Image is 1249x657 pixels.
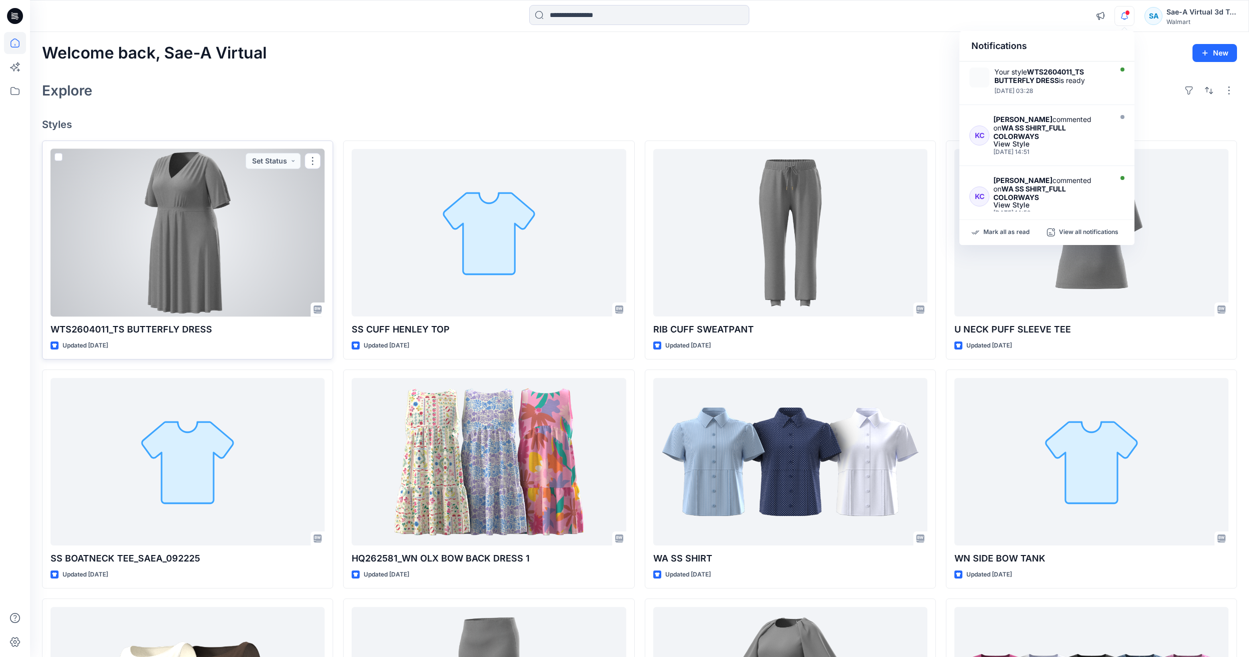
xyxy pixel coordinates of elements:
p: Updated [DATE] [63,569,108,580]
a: WA SS SHIRT [653,378,927,545]
strong: [PERSON_NAME] [993,176,1052,184]
strong: WA SS SHIRT_FULL COLORWAYS [993,184,1066,201]
div: View Style [993,201,1109,208]
button: New [1192,44,1237,62]
p: View all notifications [1059,228,1118,237]
div: Notifications [959,31,1134,61]
h2: Explore [42,82,93,98]
p: Mark all as read [983,228,1029,237]
div: Walmart [1166,18,1236,25]
div: commented on [993,176,1109,201]
div: SA [1144,7,1162,25]
a: SS BOATNECK TEE_SAEA_092225 [51,378,325,545]
p: SS BOATNECK TEE_SAEA_092225 [51,551,325,565]
strong: [PERSON_NAME] [993,115,1052,123]
a: U NECK PUFF SLEEVE TEE [954,149,1228,316]
strong: WA SS SHIRT_FULL COLORWAYS [993,123,1066,140]
div: Monday, October 06, 2025 14:51 [993,148,1109,155]
h2: Welcome back, Sae-A Virtual [42,44,267,62]
div: View Style [993,140,1109,147]
div: Monday, October 06, 2025 14:50 [993,209,1109,216]
h4: Styles [42,118,1237,130]
a: SS CUFF HENLEY TOP [352,149,626,316]
a: WN SIDE BOW TANK [954,378,1228,545]
div: Your style is ready [994,67,1109,84]
div: Sae-A Virtual 3d Team [1166,6,1236,18]
a: RIB CUFF SWEATPANT [653,149,927,316]
p: WTS2604011_TS BUTTERFLY DRESS [51,322,325,336]
div: KC [969,125,989,145]
div: Friday, October 10, 2025 03:28 [994,87,1109,94]
p: SS CUFF HENLEY TOP [352,322,626,336]
p: HQ262581_WN OLX BOW BACK DRESS 1 [352,551,626,565]
p: Updated [DATE] [364,340,409,351]
p: U NECK PUFF SLEEVE TEE [954,322,1228,336]
div: commented on [993,115,1109,140]
p: WA SS SHIRT [653,551,927,565]
p: Updated [DATE] [966,340,1012,351]
a: WTS2604011_TS BUTTERFLY DRESS [51,149,325,316]
p: Updated [DATE] [63,340,108,351]
p: Updated [DATE] [665,340,711,351]
p: Updated [DATE] [966,569,1012,580]
p: Updated [DATE] [364,569,409,580]
p: RIB CUFF SWEATPANT [653,322,927,336]
p: Updated [DATE] [665,569,711,580]
strong: WTS2604011_TS BUTTERFLY DRESS [994,67,1084,84]
a: HQ262581_WN OLX BOW BACK DRESS 1 [352,378,626,545]
div: KC [969,186,989,206]
img: WTS2604011_SOFT SILVER [969,67,989,87]
p: WN SIDE BOW TANK [954,551,1228,565]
